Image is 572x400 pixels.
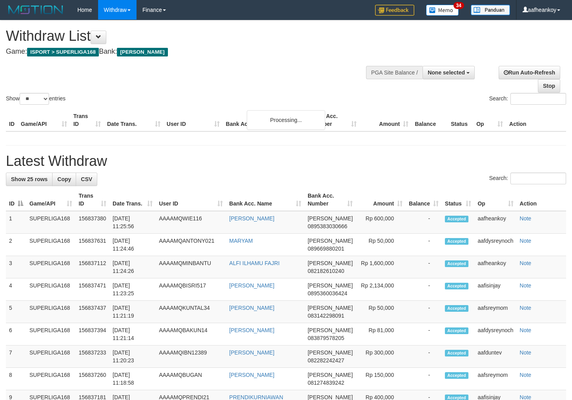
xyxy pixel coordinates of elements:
span: Accepted [445,327,468,334]
td: Rp 300,000 [356,345,406,368]
td: [DATE] 11:20:23 [109,345,156,368]
th: Game/API: activate to sort column ascending [26,189,75,211]
td: 156837233 [75,345,109,368]
th: Status: activate to sort column ascending [442,189,474,211]
td: aafsreymom [474,301,516,323]
span: ISPORT > SUPERLIGA168 [27,48,99,56]
span: CSV [81,176,92,182]
td: - [406,368,442,390]
a: Copy [52,173,76,186]
td: [DATE] 11:18:58 [109,368,156,390]
td: SUPERLIGA168 [26,345,75,368]
span: Copy [57,176,71,182]
span: None selected [428,69,465,76]
td: SUPERLIGA168 [26,368,75,390]
th: ID [6,109,18,131]
td: [DATE] 11:23:25 [109,278,156,301]
span: Copy 083142298091 to clipboard [308,313,344,319]
td: AAAAMQIBN12389 [156,345,226,368]
a: ALFI ILHAMU FAJRI [229,260,279,266]
td: [DATE] 11:25:56 [109,211,156,234]
span: Accepted [445,216,468,222]
td: 156837471 [75,278,109,301]
a: Run Auto-Refresh [499,66,560,79]
h4: Game: Bank: [6,48,373,56]
button: None selected [423,66,475,79]
td: SUPERLIGA168 [26,323,75,345]
td: SUPERLIGA168 [26,234,75,256]
a: Note [520,305,532,311]
a: MARYAM [229,238,253,244]
td: Rp 1,600,000 [356,256,406,278]
td: Rp 50,000 [356,234,406,256]
span: [PERSON_NAME] [308,305,353,311]
a: Note [520,372,532,378]
td: Rp 2,134,000 [356,278,406,301]
td: aafheankoy [474,211,516,234]
div: PGA Site Balance / [366,66,423,79]
td: 156837380 [75,211,109,234]
span: Copy 082182610240 to clipboard [308,268,344,274]
label: Search: [489,93,566,105]
td: 6 [6,323,26,345]
span: [PERSON_NAME] [308,238,353,244]
th: Bank Acc. Name [223,109,308,131]
a: Note [520,327,532,333]
span: Copy 083879578205 to clipboard [308,335,344,341]
td: 156837437 [75,301,109,323]
a: [PERSON_NAME] [229,349,274,356]
td: AAAAMQANTONY021 [156,234,226,256]
td: aafisinjay [474,278,516,301]
td: [DATE] 11:21:14 [109,323,156,345]
th: Amount: activate to sort column ascending [356,189,406,211]
span: [PERSON_NAME] [308,260,353,266]
span: Show 25 rows [11,176,47,182]
input: Search: [510,93,566,105]
td: SUPERLIGA168 [26,278,75,301]
th: Date Trans. [104,109,164,131]
td: 156837260 [75,368,109,390]
td: [DATE] 11:24:26 [109,256,156,278]
span: [PERSON_NAME] [308,349,353,356]
span: Accepted [445,350,468,356]
td: 5 [6,301,26,323]
th: Bank Acc. Number: activate to sort column ascending [304,189,356,211]
label: Search: [489,173,566,184]
td: aafdysreynoch [474,234,516,256]
th: Action [517,189,566,211]
span: Accepted [445,238,468,245]
label: Show entries [6,93,66,105]
th: Balance [412,109,448,131]
td: aafduntev [474,345,516,368]
span: Accepted [445,283,468,289]
td: AAAAMQBAKUN14 [156,323,226,345]
th: Trans ID [70,109,104,131]
th: Bank Acc. Number [308,109,360,131]
span: [PERSON_NAME] [308,282,353,289]
select: Showentries [20,93,49,105]
th: Amount [360,109,412,131]
h1: Latest Withdraw [6,153,566,169]
a: Note [520,260,532,266]
a: [PERSON_NAME] [229,305,274,311]
img: MOTION_logo.png [6,4,66,16]
td: Rp 81,000 [356,323,406,345]
a: Show 25 rows [6,173,53,186]
th: User ID [164,109,223,131]
td: [DATE] 11:24:46 [109,234,156,256]
span: Copy 081274839242 to clipboard [308,380,344,386]
td: SUPERLIGA168 [26,301,75,323]
a: Stop [538,79,560,93]
td: SUPERLIGA168 [26,211,75,234]
a: [PERSON_NAME] [229,372,274,378]
span: Accepted [445,305,468,312]
td: 3 [6,256,26,278]
td: AAAAMQBISRI517 [156,278,226,301]
a: [PERSON_NAME] [229,327,274,333]
td: AAAAMQKUNTAL34 [156,301,226,323]
td: aafsreymom [474,368,516,390]
a: Note [520,238,532,244]
img: panduan.png [471,5,510,15]
span: [PERSON_NAME] [308,215,353,222]
th: Action [506,109,566,131]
